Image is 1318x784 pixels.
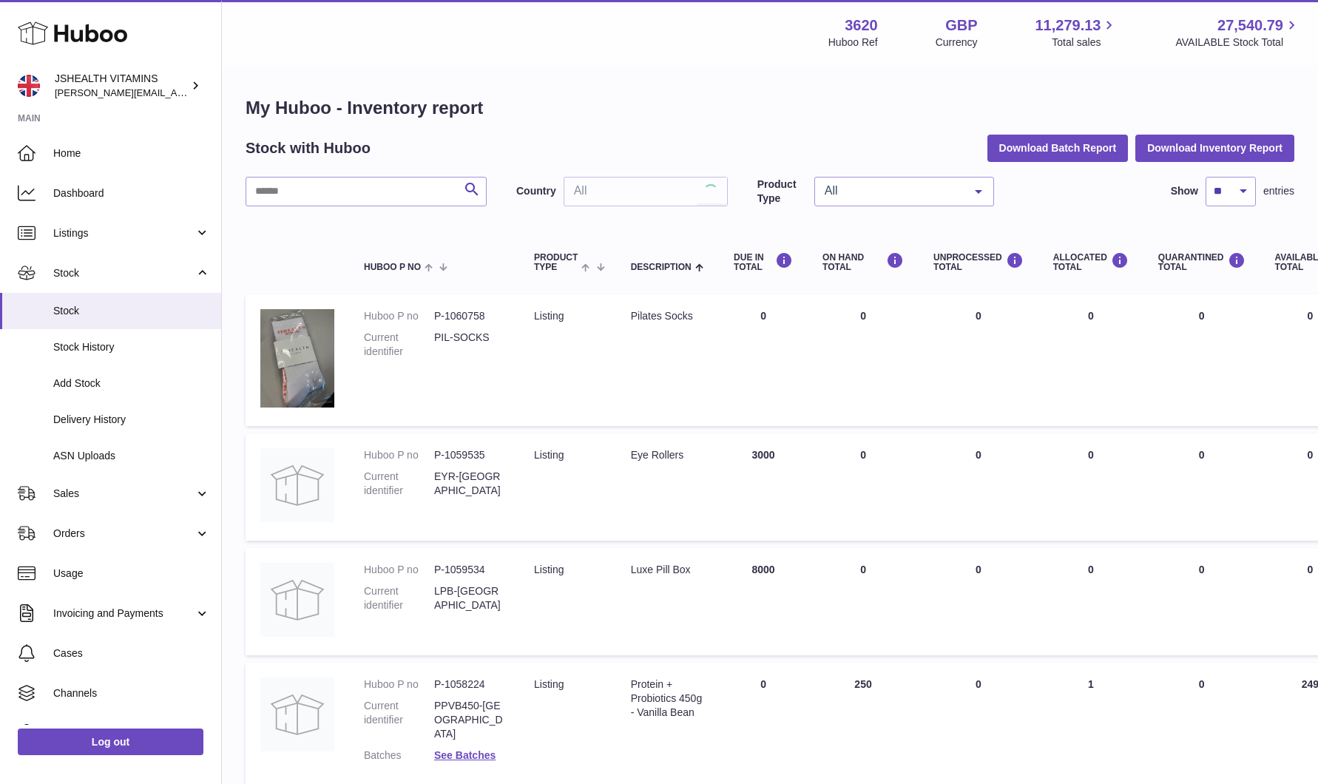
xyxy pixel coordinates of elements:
span: Delivery History [53,413,210,427]
div: Currency [936,36,978,50]
td: 0 [1038,294,1143,426]
td: 250 [808,663,919,784]
span: listing [534,449,564,461]
span: Listings [53,226,195,240]
span: 0 [1199,678,1205,690]
td: 0 [919,548,1038,655]
span: 27,540.79 [1217,16,1283,36]
td: 0 [719,294,808,426]
span: entries [1263,184,1294,198]
dd: EYR-[GEOGRAPHIC_DATA] [434,470,504,498]
span: listing [534,564,564,575]
label: Country [516,184,556,198]
td: 0 [808,433,919,541]
td: 0 [919,433,1038,541]
button: Download Inventory Report [1135,135,1294,161]
span: Invoicing and Payments [53,606,195,621]
div: QUARANTINED Total [1158,252,1246,272]
dt: Huboo P no [364,309,434,323]
dd: P-1059535 [434,448,504,462]
td: 0 [808,294,919,426]
span: listing [534,678,564,690]
div: Pilates Socks [631,309,704,323]
div: JSHEALTH VITAMINS [55,72,188,100]
td: 0 [919,663,1038,784]
dd: PIL-SOCKS [434,331,504,359]
dt: Batches [364,748,434,763]
span: Cases [53,646,210,660]
dt: Current identifier [364,699,434,741]
span: Home [53,146,210,160]
a: See Batches [434,749,496,761]
span: 0 [1199,564,1205,575]
dt: Current identifier [364,470,434,498]
span: Orders [53,527,195,541]
td: 8000 [719,548,808,655]
td: 0 [919,294,1038,426]
dt: Huboo P no [364,448,434,462]
dd: LPB-[GEOGRAPHIC_DATA] [434,584,504,612]
img: product image [260,309,334,408]
span: [PERSON_NAME][EMAIL_ADDRESS][DOMAIN_NAME] [55,87,297,98]
span: Huboo P no [364,263,421,272]
td: 3000 [719,433,808,541]
img: francesca@jshealthvitamins.com [18,75,40,97]
button: Download Batch Report [987,135,1129,161]
div: Eye Rollers [631,448,704,462]
strong: 3620 [845,16,878,36]
span: AVAILABLE Stock Total [1175,36,1300,50]
span: Product Type [534,253,578,272]
h2: Stock with Huboo [246,138,371,158]
dt: Current identifier [364,584,434,612]
td: 0 [808,548,919,655]
dt: Huboo P no [364,677,434,692]
dd: P-1058224 [434,677,504,692]
span: Sales [53,487,195,501]
a: 11,279.13 Total sales [1035,16,1118,50]
dt: Current identifier [364,331,434,359]
dt: Huboo P no [364,563,434,577]
div: UNPROCESSED Total [933,252,1024,272]
a: Log out [18,729,203,755]
span: Add Stock [53,376,210,391]
span: Description [631,263,692,272]
div: ON HAND Total [822,252,904,272]
div: ALLOCATED Total [1053,252,1129,272]
dd: P-1060758 [434,309,504,323]
span: ASN Uploads [53,449,210,463]
dd: PPVB450-[GEOGRAPHIC_DATA] [434,699,504,741]
span: Usage [53,567,210,581]
span: Dashboard [53,186,210,200]
label: Product Type [757,178,807,206]
td: 1 [1038,663,1143,784]
img: product image [260,677,334,751]
span: All [821,183,964,198]
label: Show [1171,184,1198,198]
strong: GBP [945,16,977,36]
span: 11,279.13 [1035,16,1101,36]
span: 0 [1199,449,1205,461]
td: 0 [1038,548,1143,655]
div: Luxe Pill Box [631,563,704,577]
span: Stock [53,304,210,318]
span: listing [534,310,564,322]
span: Channels [53,686,210,700]
td: 0 [719,663,808,784]
span: 0 [1199,310,1205,322]
img: product image [260,563,334,637]
div: Huboo Ref [828,36,878,50]
td: 0 [1038,433,1143,541]
span: Stock [53,266,195,280]
div: Protein + Probiotics 450g - Vanilla Bean [631,677,704,720]
div: DUE IN TOTAL [734,252,793,272]
h1: My Huboo - Inventory report [246,96,1294,120]
span: Total sales [1052,36,1118,50]
span: Stock History [53,340,210,354]
dd: P-1059534 [434,563,504,577]
a: 27,540.79 AVAILABLE Stock Total [1175,16,1300,50]
img: product image [260,448,334,522]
